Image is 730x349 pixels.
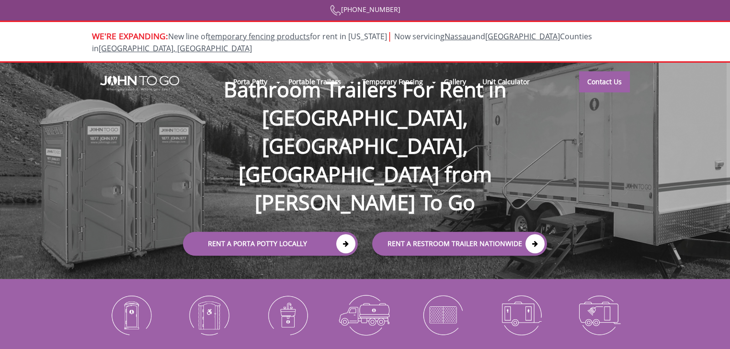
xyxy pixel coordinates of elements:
a: Nassau [445,31,471,42]
a: [PHONE_NUMBER] [330,5,400,14]
img: ADA-Accessible-Units-icon_N.png [177,290,241,340]
img: Portable-Sinks-icon_N.png [255,290,319,340]
a: rent a RESTROOM TRAILER Nationwide [372,232,547,256]
img: Waste-Services-icon_N.png [333,290,397,340]
a: Gallery [436,71,474,92]
a: temporary fencing products [208,31,310,42]
a: Unit Calculator [474,71,538,92]
h1: Bathroom Trailers For Rent in [GEOGRAPHIC_DATA], [GEOGRAPHIC_DATA], [GEOGRAPHIC_DATA] from [PERSO... [173,45,557,217]
a: Rent a Porta Potty Locally [183,232,358,256]
img: Portable-Toilets-icon_N.png [99,290,163,340]
a: Porta Potty [225,71,275,92]
a: Contact Us [579,71,630,92]
img: Shower-Trailers-icon_N.png [567,290,631,340]
span: WE'RE EXPANDING: [92,30,168,42]
img: JOHN to go [100,76,179,91]
img: Temporary-Fencing-cion_N.png [411,290,475,340]
span: | [387,29,392,42]
a: Temporary Fencing [354,71,431,92]
span: Now servicing and Counties in [92,31,592,54]
img: Restroom-Trailers-icon_N.png [489,290,553,340]
span: New line of for rent in [US_STATE] [92,31,592,54]
button: Live Chat [692,311,730,349]
a: Portable Trailers [280,71,349,92]
a: [GEOGRAPHIC_DATA] [485,31,560,42]
a: [GEOGRAPHIC_DATA], [GEOGRAPHIC_DATA] [99,43,252,54]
